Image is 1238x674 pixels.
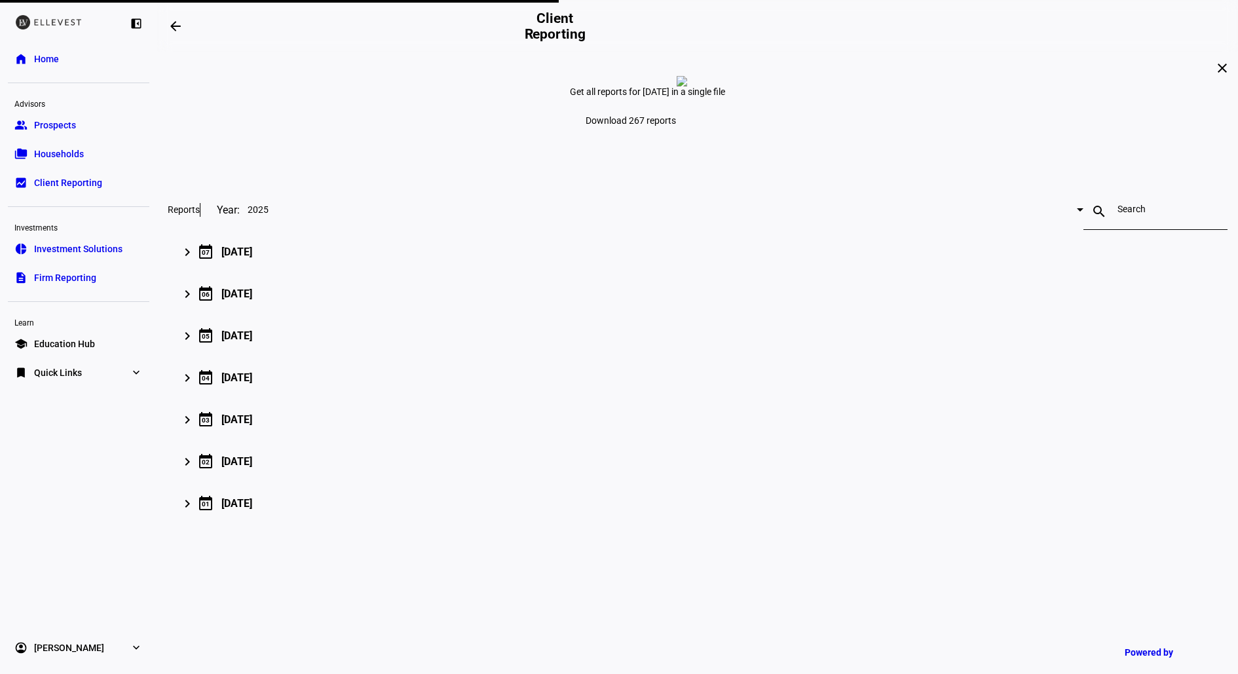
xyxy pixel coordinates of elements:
div: 03 [202,417,210,424]
div: [DATE] [221,288,252,300]
span: Quick Links [34,366,82,379]
mat-icon: keyboard_arrow_right [179,244,195,260]
mat-expansion-panel-header: 06[DATE] [168,272,1228,314]
div: 07 [202,249,210,256]
mat-icon: arrow_backwards [168,18,183,34]
img: report-zero.png [677,76,687,86]
a: Download 267 reports [570,107,692,134]
mat-icon: search [1083,204,1115,219]
eth-mat-symbol: school [14,337,28,350]
mat-icon: keyboard_arrow_right [179,286,195,302]
eth-mat-symbol: home [14,52,28,66]
mat-expansion-panel-header: 03[DATE] [168,398,1228,440]
eth-mat-symbol: pie_chart [14,242,28,255]
input: Search [1117,204,1193,214]
div: 05 [202,333,210,340]
div: Learn [8,312,149,331]
div: Year: [200,203,240,217]
mat-expansion-panel-header: 01[DATE] [168,482,1228,524]
span: Firm Reporting [34,271,96,284]
mat-icon: calendar_today [198,453,214,469]
eth-mat-symbol: left_panel_close [130,17,143,30]
h2: Client Reporting [516,10,593,42]
mat-expansion-panel-header: 02[DATE] [168,440,1228,482]
mat-expansion-panel-header: 05[DATE] [168,314,1228,356]
mat-icon: calendar_today [198,328,214,343]
span: Prospects [34,119,76,132]
mat-icon: keyboard_arrow_right [179,370,195,386]
h3: Reports [168,204,200,215]
span: 2025 [248,204,269,215]
div: [DATE] [221,497,252,510]
a: groupProspects [8,112,149,138]
span: Investment Solutions [34,242,122,255]
eth-mat-symbol: group [14,119,28,132]
mat-icon: calendar_today [198,369,214,385]
div: [DATE] [221,329,252,342]
div: Advisors [8,94,149,112]
mat-icon: calendar_today [198,286,214,301]
a: homeHome [8,46,149,72]
span: [PERSON_NAME] [34,641,104,654]
span: Download 267 reports [586,115,676,126]
eth-mat-symbol: bookmark [14,366,28,379]
a: bid_landscapeClient Reporting [8,170,149,196]
div: Investments [8,217,149,236]
eth-mat-symbol: expand_more [130,366,143,379]
div: 02 [202,459,210,466]
div: Get all reports for [DATE] in a single file [570,86,825,97]
mat-icon: keyboard_arrow_right [179,328,195,344]
span: Client Reporting [34,176,102,189]
mat-icon: calendar_today [198,495,214,511]
mat-icon: calendar_today [198,411,214,427]
eth-mat-symbol: bid_landscape [14,176,28,189]
mat-icon: keyboard_arrow_right [179,412,195,428]
mat-expansion-panel-header: 04[DATE] [168,356,1228,398]
eth-mat-symbol: account_circle [14,641,28,654]
eth-mat-symbol: expand_more [130,641,143,654]
mat-icon: close [1214,60,1230,76]
div: [DATE] [221,246,252,258]
div: [DATE] [221,371,252,384]
a: Powered by [1118,640,1218,664]
span: Home [34,52,59,66]
a: pie_chartInvestment Solutions [8,236,149,262]
div: 01 [202,500,210,508]
a: descriptionFirm Reporting [8,265,149,291]
eth-mat-symbol: description [14,271,28,284]
span: Education Hub [34,337,95,350]
a: folder_copyHouseholds [8,141,149,167]
div: 04 [202,375,210,382]
mat-expansion-panel-header: 07[DATE] [168,231,1228,272]
div: [DATE] [221,455,252,468]
div: [DATE] [221,413,252,426]
div: 06 [202,291,210,298]
mat-icon: keyboard_arrow_right [179,454,195,470]
span: Households [34,147,84,160]
mat-icon: calendar_today [198,244,214,259]
eth-mat-symbol: folder_copy [14,147,28,160]
mat-icon: keyboard_arrow_right [179,496,195,512]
